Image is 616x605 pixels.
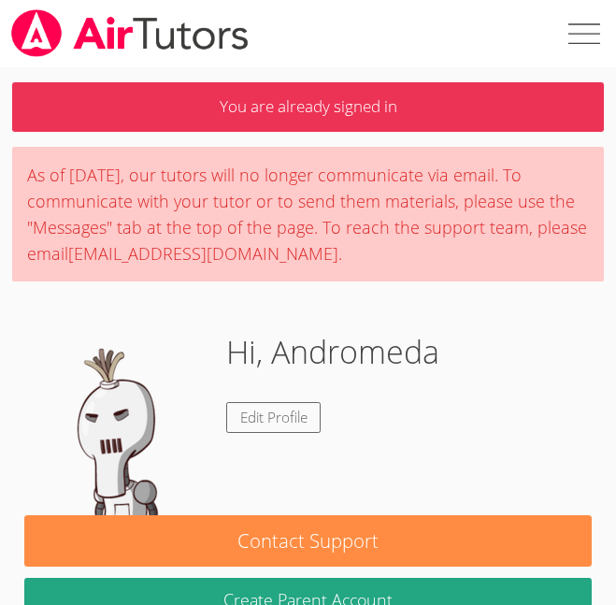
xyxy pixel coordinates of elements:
[12,82,604,132] p: You are already signed in
[12,147,604,281] div: As of [DATE], our tutors will no longer communicate via email. To communicate with your tutor or ...
[226,328,439,376] h1: Hi, Andromeda
[226,402,322,433] a: Edit Profile
[24,515,592,567] button: Contact Support
[9,9,251,57] img: airtutors_banner-c4298cdbf04f3fff15de1276eac7730deb9818008684d7c2e4769d2f7ddbe033.png
[24,328,211,515] img: default.png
